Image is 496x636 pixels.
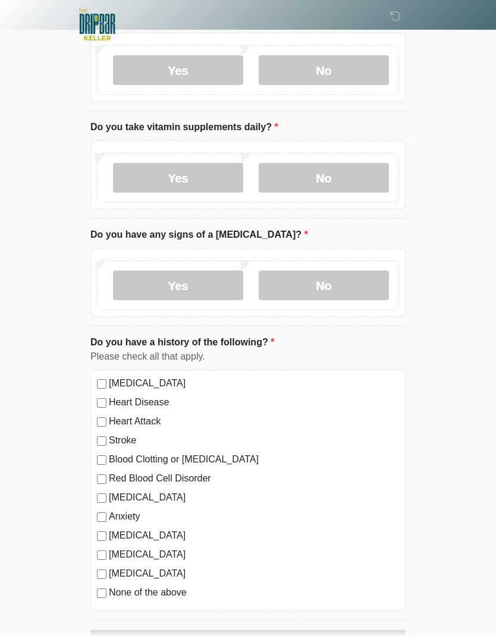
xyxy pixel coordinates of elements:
[109,395,399,410] label: Heart Disease
[97,379,106,389] input: [MEDICAL_DATA]
[109,471,399,486] label: Red Blood Cell Disorder
[97,531,106,541] input: [MEDICAL_DATA]
[97,474,106,484] input: Red Blood Cell Disorder
[97,436,106,446] input: Stroke
[109,528,399,543] label: [MEDICAL_DATA]
[97,398,106,408] input: Heart Disease
[97,417,106,427] input: Heart Attack
[90,335,274,350] label: Do you have a history of the following?
[90,350,406,364] div: Please check all that apply.
[109,452,399,467] label: Blood Clotting or [MEDICAL_DATA]
[90,228,308,242] label: Do you have any signs of a [MEDICAL_DATA]?
[109,585,399,600] label: None of the above
[97,455,106,465] input: Blood Clotting or [MEDICAL_DATA]
[90,120,278,134] label: Do you take vitamin supplements daily?
[97,588,106,598] input: None of the above
[109,414,399,429] label: Heart Attack
[97,550,106,560] input: [MEDICAL_DATA]
[113,163,243,193] label: Yes
[109,566,399,581] label: [MEDICAL_DATA]
[97,493,106,503] input: [MEDICAL_DATA]
[109,509,399,524] label: Anxiety
[109,376,399,391] label: [MEDICAL_DATA]
[97,569,106,579] input: [MEDICAL_DATA]
[113,55,243,85] label: Yes
[259,270,389,300] label: No
[79,9,115,40] img: The DRIPBaR - Keller Logo
[259,163,389,193] label: No
[109,433,399,448] label: Stroke
[259,55,389,85] label: No
[113,270,243,300] label: Yes
[97,512,106,522] input: Anxiety
[109,547,399,562] label: [MEDICAL_DATA]
[109,490,399,505] label: [MEDICAL_DATA]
